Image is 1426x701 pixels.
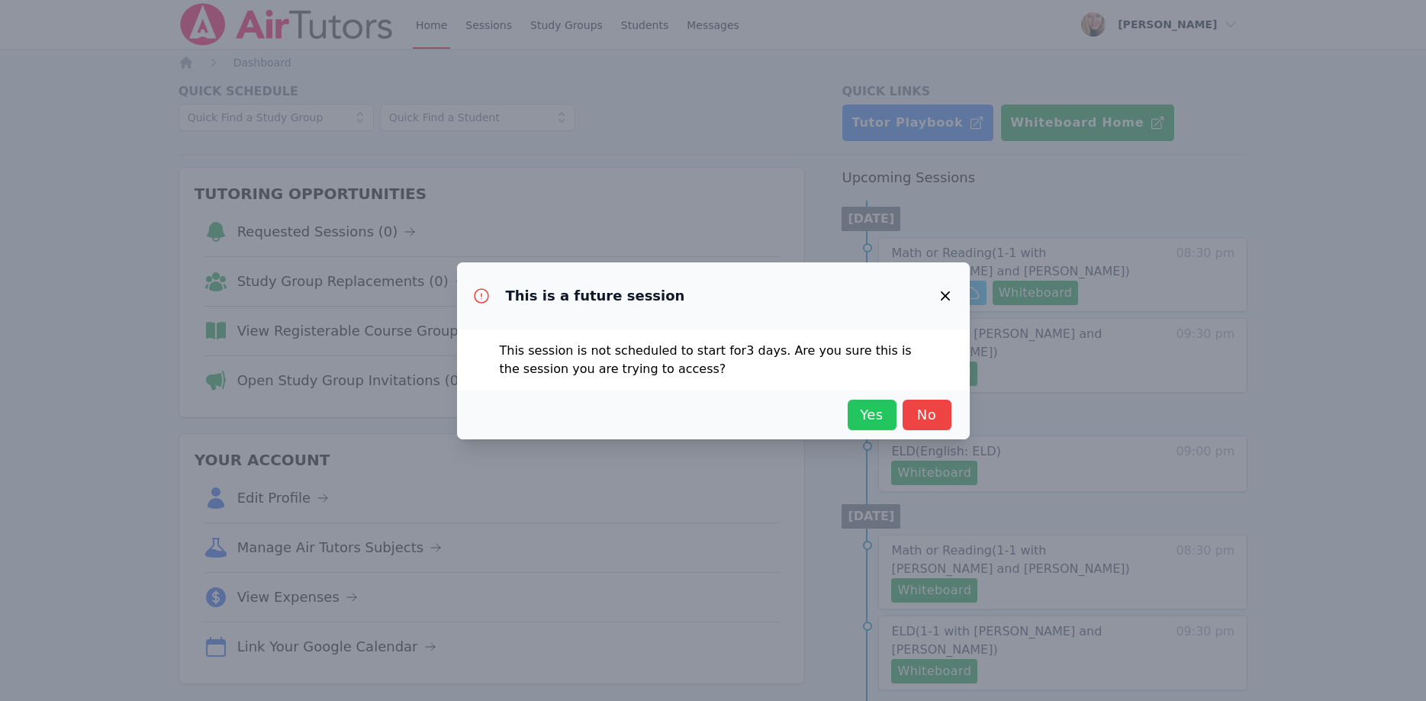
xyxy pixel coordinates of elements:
h3: This is a future session [506,287,685,305]
span: No [910,404,944,426]
button: Yes [848,400,896,430]
button: No [903,400,951,430]
span: Yes [855,404,889,426]
p: This session is not scheduled to start for 3 days . Are you sure this is the session you are tryi... [500,342,927,378]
